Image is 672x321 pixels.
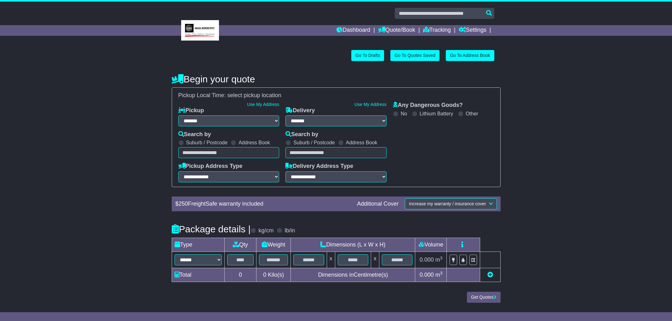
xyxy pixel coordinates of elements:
[284,227,295,234] label: lb/in
[172,224,251,234] h4: Package details |
[263,272,266,278] span: 0
[256,238,291,252] td: Weight
[285,107,315,114] label: Delivery
[415,238,447,252] td: Volume
[420,272,434,278] span: 0.000
[181,20,219,41] img: MBE Eight Mile Plains
[440,271,443,275] sup: 3
[178,107,204,114] label: Pickup
[178,163,243,170] label: Pickup Address Type
[420,111,453,117] label: Lithium Battery
[435,272,443,278] span: m
[172,268,224,282] td: Total
[351,50,384,61] a: Go To Drafts
[186,140,228,146] label: Suburb / Postcode
[172,201,354,208] div: $ FreightSafe warranty included
[291,268,415,282] td: Dimensions in Centimetre(s)
[435,257,443,263] span: m
[247,102,279,107] a: Use My Address
[172,74,501,84] h4: Begin your quote
[393,102,463,109] label: Any Dangerous Goods?
[172,238,224,252] td: Type
[336,25,370,36] a: Dashboard
[405,198,497,209] button: Increase my warranty / insurance cover
[409,201,486,206] span: Increase my warranty / insurance cover
[487,272,493,278] a: Add new item
[354,102,387,107] a: Use My Address
[293,140,335,146] label: Suburb / Postcode
[423,25,451,36] a: Tracking
[401,111,407,117] label: No
[227,92,281,98] span: select pickup location
[354,201,402,208] div: Additional Cover
[285,163,353,170] label: Delivery Address Type
[346,140,377,146] label: Address Book
[238,140,270,146] label: Address Book
[224,268,256,282] td: 0
[371,252,379,268] td: x
[459,25,486,36] a: Settings
[285,131,318,138] label: Search by
[256,268,291,282] td: Kilo(s)
[178,131,211,138] label: Search by
[327,252,335,268] td: x
[446,50,494,61] a: Go To Address Book
[467,292,501,303] button: Get Quotes
[291,238,415,252] td: Dimensions (L x W x H)
[224,238,256,252] td: Qty
[378,25,415,36] a: Quote/Book
[258,227,273,234] label: kg/cm
[440,256,443,260] sup: 3
[466,111,478,117] label: Other
[390,50,439,61] a: Go To Quotes Saved
[175,92,497,99] div: Pickup Local Time:
[179,201,188,207] span: 250
[420,257,434,263] span: 0.000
